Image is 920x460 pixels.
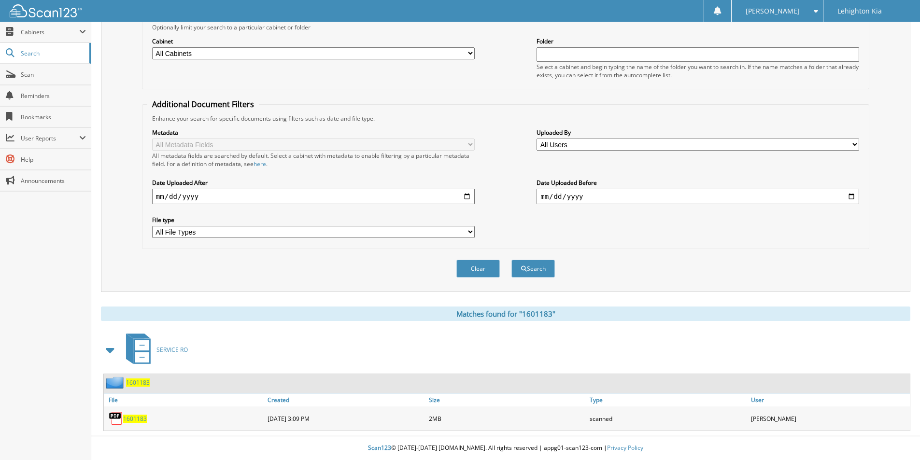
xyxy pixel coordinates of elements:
div: [PERSON_NAME] [749,409,910,428]
a: here [254,160,266,168]
img: folder2.png [106,376,126,389]
div: Matches found for "1601183" [101,307,910,321]
img: PDF.png [109,411,123,426]
a: Type [587,393,749,406]
span: [PERSON_NAME] [746,8,800,14]
div: All metadata fields are searched by default. Select a cabinet with metadata to enable filtering b... [152,152,475,168]
input: end [537,189,859,204]
span: Scan123 [368,444,391,452]
a: Created [265,393,426,406]
div: © [DATE]-[DATE] [DOMAIN_NAME]. All rights reserved | appg01-scan123-com | [91,436,920,460]
span: Help [21,155,86,164]
span: Announcements [21,177,86,185]
a: Size [426,393,588,406]
label: File type [152,216,475,224]
a: User [749,393,910,406]
a: 1601183 [123,415,147,423]
span: Bookmarks [21,113,86,121]
span: Scan [21,70,86,79]
label: Folder [537,37,859,45]
a: 1601183 [126,378,150,387]
label: Cabinet [152,37,475,45]
input: start [152,189,475,204]
button: Clear [456,260,500,278]
span: Reminders [21,92,86,100]
label: Date Uploaded After [152,179,475,187]
label: Date Uploaded Before [537,179,859,187]
span: SERVICE RO [156,346,188,354]
label: Metadata [152,128,475,137]
div: Select a cabinet and begin typing the name of the folder you want to search in. If the name match... [537,63,859,79]
a: File [104,393,265,406]
span: Lehighton Kia [837,8,882,14]
span: Cabinets [21,28,79,36]
div: Optionally limit your search to a particular cabinet or folder [147,23,864,31]
div: [DATE] 3:09 PM [265,409,426,428]
iframe: Chat Widget [872,414,920,460]
button: Search [511,260,555,278]
div: 2MB [426,409,588,428]
label: Uploaded By [537,128,859,137]
div: scanned [587,409,749,428]
a: SERVICE RO [120,331,188,369]
legend: Additional Document Filters [147,99,259,110]
span: Search [21,49,85,57]
a: Privacy Policy [607,444,643,452]
span: User Reports [21,134,79,142]
div: Enhance your search for specific documents using filters such as date and file type. [147,114,864,123]
img: scan123-logo-white.svg [10,4,82,17]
